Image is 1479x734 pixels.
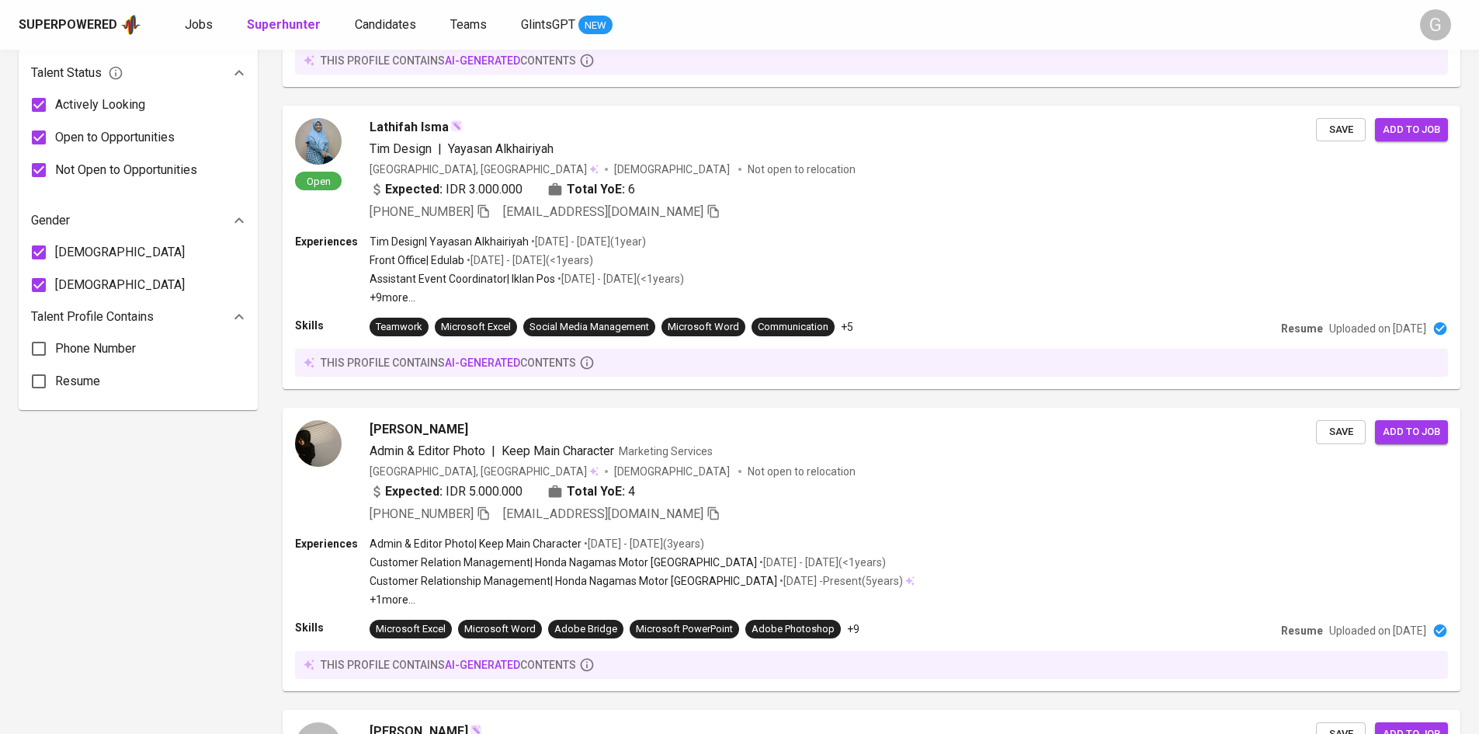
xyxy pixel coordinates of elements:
[370,180,523,199] div: IDR 3.000.000
[247,16,324,35] a: Superhunter
[31,211,70,230] p: Gender
[385,180,443,199] b: Expected:
[55,372,100,391] span: Resume
[247,17,321,32] b: Superhunter
[1383,423,1440,441] span: Add to job
[441,320,511,335] div: Microsoft Excel
[614,162,732,177] span: [DEMOGRAPHIC_DATA]
[370,573,777,589] p: Customer Relationship Management | Honda Nagamas Motor [GEOGRAPHIC_DATA]
[445,659,520,671] span: AI-generated
[445,54,520,67] span: AI-generated
[295,234,370,249] p: Experiences
[370,118,449,137] span: Lathifah Isma
[757,555,886,570] p: • [DATE] - [DATE] ( <1 years )
[295,536,370,551] p: Experiences
[370,204,474,219] span: [PHONE_NUMBER]
[777,573,903,589] p: • [DATE] - Present ( 5 years )
[555,271,684,287] p: • [DATE] - [DATE] ( <1 years )
[55,339,136,358] span: Phone Number
[491,442,495,461] span: |
[295,118,342,165] img: bbcbe3db317c4c924d16b1ac51a22431.jpg
[370,536,582,551] p: Admin & Editor Photo | Keep Main Character
[370,162,599,177] div: [GEOGRAPHIC_DATA], [GEOGRAPHIC_DATA]
[370,444,485,458] span: Admin & Editor Photo
[321,657,576,673] p: this profile contains contents
[283,106,1460,389] a: OpenLathifah IsmaTim Design|Yayasan Alkhairiyah[GEOGRAPHIC_DATA], [GEOGRAPHIC_DATA][DEMOGRAPHIC_D...
[283,408,1460,691] a: [PERSON_NAME]Admin & Editor Photo|Keep Main CharacterMarketing Services[GEOGRAPHIC_DATA], [GEOGRA...
[567,482,625,501] b: Total YoE:
[450,17,487,32] span: Teams
[355,17,416,32] span: Candidates
[841,319,853,335] p: +5
[464,622,536,637] div: Microsoft Word
[295,420,342,467] img: 92f923e827af21f6764747ffff58b950.jpg
[370,506,474,521] span: [PHONE_NUMBER]
[376,622,446,637] div: Microsoft Excel
[355,16,419,35] a: Candidates
[529,320,649,335] div: Social Media Management
[370,464,599,479] div: [GEOGRAPHIC_DATA], [GEOGRAPHIC_DATA]
[120,13,141,37] img: app logo
[521,17,575,32] span: GlintsGPT
[554,622,617,637] div: Adobe Bridge
[1324,423,1358,441] span: Save
[752,622,835,637] div: Adobe Photoshop
[582,536,704,551] p: • [DATE] - [DATE] ( 3 years )
[1324,121,1358,139] span: Save
[1316,118,1366,142] button: Save
[1420,9,1451,40] div: G
[503,204,703,219] span: [EMAIL_ADDRESS][DOMAIN_NAME]
[300,175,337,188] span: Open
[370,252,464,268] p: Front Office | Edulab
[748,162,856,177] p: Not open to relocation
[376,320,422,335] div: Teamwork
[19,13,141,37] a: Superpoweredapp logo
[385,482,443,501] b: Expected:
[1383,121,1440,139] span: Add to job
[19,16,117,34] div: Superpowered
[55,243,185,262] span: [DEMOGRAPHIC_DATA]
[295,620,370,635] p: Skills
[438,140,442,158] span: |
[1281,623,1323,638] p: Resume
[619,445,713,457] span: Marketing Services
[31,57,245,89] div: Talent Status
[55,161,197,179] span: Not Open to Opportunities
[370,482,523,501] div: IDR 5.000.000
[321,53,576,68] p: this profile contains contents
[464,252,593,268] p: • [DATE] - [DATE] ( <1 years )
[370,555,757,570] p: Customer Relation Management | Honda Nagamas Motor [GEOGRAPHIC_DATA]
[567,180,625,199] b: Total YoE:
[31,301,245,332] div: Talent Profile Contains
[185,17,213,32] span: Jobs
[55,96,145,114] span: Actively Looking
[31,64,123,82] span: Talent Status
[636,622,733,637] div: Microsoft PowerPoint
[370,420,468,439] span: [PERSON_NAME]
[1316,420,1366,444] button: Save
[502,444,614,458] span: Keep Main Character
[445,357,520,369] span: AI-generated
[55,276,185,294] span: [DEMOGRAPHIC_DATA]
[370,290,684,305] p: +9 more ...
[370,592,915,607] p: +1 more ...
[295,318,370,333] p: Skills
[1329,623,1426,638] p: Uploaded on [DATE]
[748,464,856,479] p: Not open to relocation
[450,16,490,35] a: Teams
[503,506,703,521] span: [EMAIL_ADDRESS][DOMAIN_NAME]
[370,234,529,249] p: Tim Design | Yayasan Alkhairiyah
[529,234,646,249] p: • [DATE] - [DATE] ( 1 year )
[321,355,576,370] p: this profile contains contents
[185,16,216,35] a: Jobs
[370,271,555,287] p: Assistant Event Coordinator | Iklan Pos
[370,141,432,156] span: Tim Design
[55,128,175,147] span: Open to Opportunities
[521,16,613,35] a: GlintsGPT NEW
[628,180,635,199] span: 6
[847,621,859,637] p: +9
[1281,321,1323,336] p: Resume
[1375,420,1448,444] button: Add to job
[668,320,739,335] div: Microsoft Word
[1329,321,1426,336] p: Uploaded on [DATE]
